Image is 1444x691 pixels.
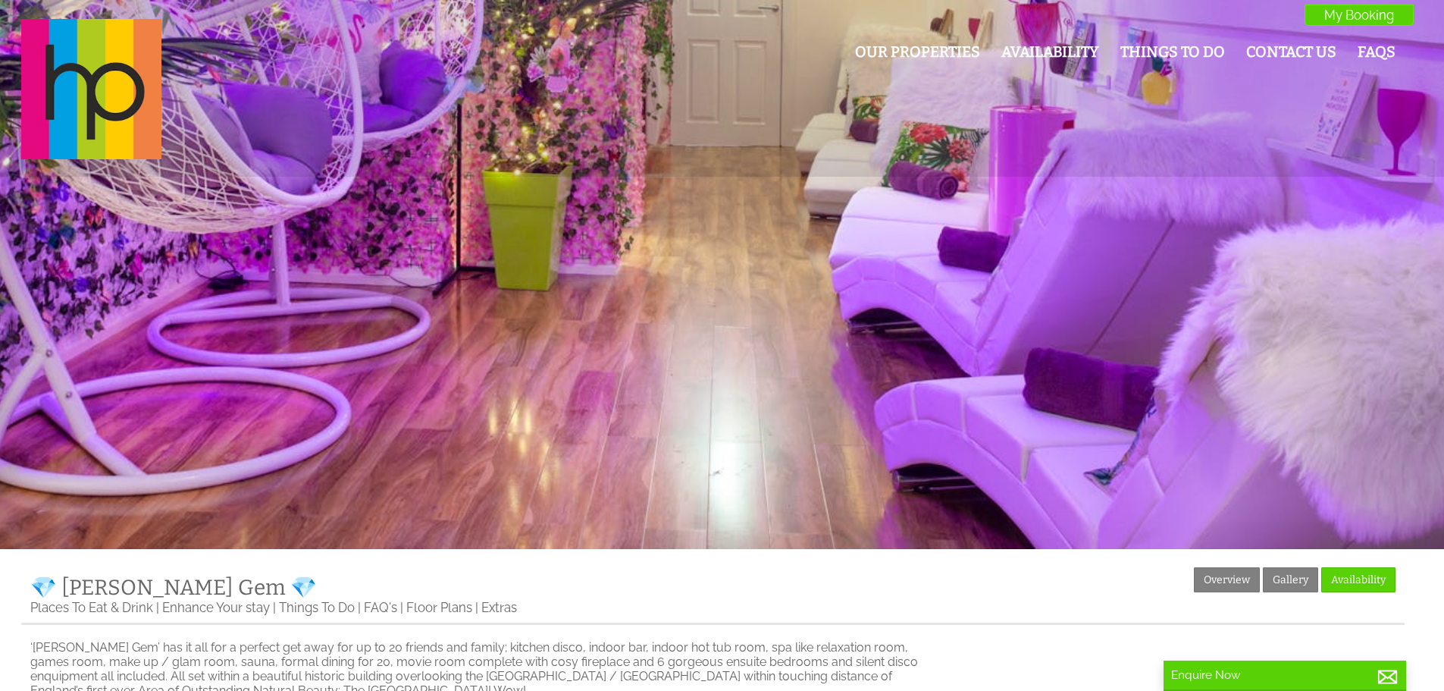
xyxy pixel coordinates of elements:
a: Overview [1194,567,1260,592]
a: Gallery [1263,567,1318,592]
a: Enhance Your stay [162,600,270,615]
a: Availability [1001,43,1099,61]
a: My Booking [1305,5,1414,26]
img: Halula Properties [21,19,161,159]
p: Enquire Now [1171,668,1399,682]
a: Places To Eat & Drink [30,600,153,615]
a: FAQ's [364,600,397,615]
a: Things To Do [279,600,355,615]
a: Availability [1321,567,1395,592]
a: Contact Us [1246,43,1336,61]
a: Things To Do [1120,43,1225,61]
a: 💎 [PERSON_NAME] Gem 💎 [30,575,317,600]
a: Our Properties [855,43,980,61]
a: Extras [481,600,517,615]
a: Floor Plans [406,600,472,615]
a: FAQs [1358,43,1395,61]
